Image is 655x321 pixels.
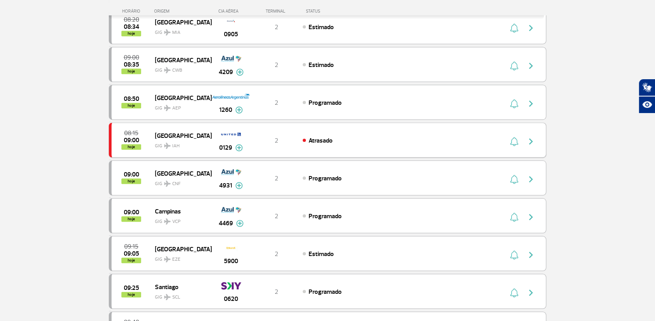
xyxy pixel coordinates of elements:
span: 5900 [224,256,238,266]
img: mais-info-painel-voo.svg [235,182,243,189]
span: 0129 [219,143,232,152]
span: 2 [275,212,278,220]
img: seta-direita-painel-voo.svg [526,250,536,260]
span: GIG [155,252,205,263]
span: GIG [155,138,205,150]
img: seta-direita-painel-voo.svg [526,99,536,108]
span: 2 [275,23,278,31]
img: sino-painel-voo.svg [510,174,518,184]
span: IAH [172,143,180,150]
span: 2025-08-27 08:20:00 [124,17,139,22]
span: [GEOGRAPHIC_DATA] [155,130,205,141]
span: 0905 [224,30,238,39]
span: 2 [275,288,278,296]
span: Santiago [155,282,205,292]
span: GIG [155,214,205,225]
img: seta-direita-painel-voo.svg [526,137,536,146]
img: sino-painel-voo.svg [510,23,518,33]
span: 2025-08-27 09:00:00 [124,172,139,177]
span: MIA [172,29,180,36]
img: sino-painel-voo.svg [510,61,518,71]
span: GIG [155,63,205,74]
img: seta-direita-painel-voo.svg [526,212,536,222]
span: 2025-08-27 09:05:00 [124,251,139,256]
img: sino-painel-voo.svg [510,99,518,108]
img: mais-info-painel-voo.svg [236,69,244,76]
span: CNF [172,180,180,187]
span: hoje [121,292,141,297]
span: [GEOGRAPHIC_DATA] [155,168,205,178]
img: destiny_airplane.svg [164,218,171,225]
span: 2025-08-27 09:15:00 [124,244,138,249]
span: [GEOGRAPHIC_DATA] [155,55,205,65]
span: [GEOGRAPHIC_DATA] [155,93,205,103]
button: Abrir recursos assistivos. [638,96,655,113]
div: ORIGEM [154,9,212,14]
span: [GEOGRAPHIC_DATA] [155,244,205,254]
span: 2025-08-27 08:50:00 [124,96,139,102]
span: 2 [275,99,278,107]
span: Estimado [309,61,334,69]
span: Atrasado [309,137,333,145]
span: 2025-08-27 08:34:00 [124,24,139,30]
img: seta-direita-painel-voo.svg [526,174,536,184]
img: destiny_airplane.svg [164,29,171,35]
span: Campinas [155,206,205,216]
span: 0620 [224,294,238,304]
span: Programado [309,174,342,182]
span: 2025-08-27 09:25:00 [124,285,139,291]
span: 2 [275,137,278,145]
img: destiny_airplane.svg [164,67,171,73]
span: Programado [309,99,342,107]
span: hoje [121,216,141,222]
span: GIG [155,289,205,301]
img: sino-painel-voo.svg [510,250,518,260]
span: hoje [121,103,141,108]
span: hoje [121,31,141,36]
span: [GEOGRAPHIC_DATA] [155,17,205,27]
span: 2025-08-27 08:35:00 [124,62,139,67]
span: 2 [275,61,278,69]
img: destiny_airplane.svg [164,256,171,262]
span: 2025-08-27 09:00:00 [124,210,139,215]
span: SCL [172,294,180,301]
div: HORÁRIO [111,9,154,14]
span: 2025-08-27 09:00:00 [124,55,139,60]
span: 2 [275,250,278,258]
span: VCP [172,218,180,225]
span: GIG [155,176,205,187]
img: destiny_airplane.svg [164,294,171,300]
span: hoje [121,69,141,74]
img: seta-direita-painel-voo.svg [526,61,536,71]
span: AEP [172,105,181,112]
img: seta-direita-painel-voo.svg [526,288,536,297]
img: sino-painel-voo.svg [510,137,518,146]
span: EZE [172,256,180,263]
span: 4469 [219,219,233,228]
div: TERMINAL [251,9,302,14]
span: CWB [172,67,182,74]
div: Plugin de acessibilidade da Hand Talk. [638,79,655,113]
span: hoje [121,144,141,150]
span: Programado [309,212,342,220]
img: destiny_airplane.svg [164,180,171,187]
img: destiny_airplane.svg [164,105,171,111]
button: Abrir tradutor de língua de sinais. [638,79,655,96]
span: 1260 [219,105,232,115]
span: 4931 [219,181,232,190]
span: Estimado [309,23,334,31]
img: mais-info-painel-voo.svg [235,106,243,113]
span: hoje [121,178,141,184]
div: CIA AÉREA [211,9,251,14]
img: mais-info-painel-voo.svg [235,144,243,151]
img: mais-info-painel-voo.svg [236,220,244,227]
div: STATUS [302,9,366,14]
span: GIG [155,25,205,36]
span: Estimado [309,250,334,258]
span: hoje [121,258,141,263]
span: 4209 [219,67,233,77]
img: sino-painel-voo.svg [510,212,518,222]
img: seta-direita-painel-voo.svg [526,23,536,33]
span: 2025-08-27 09:00:00 [124,137,139,143]
img: destiny_airplane.svg [164,143,171,149]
